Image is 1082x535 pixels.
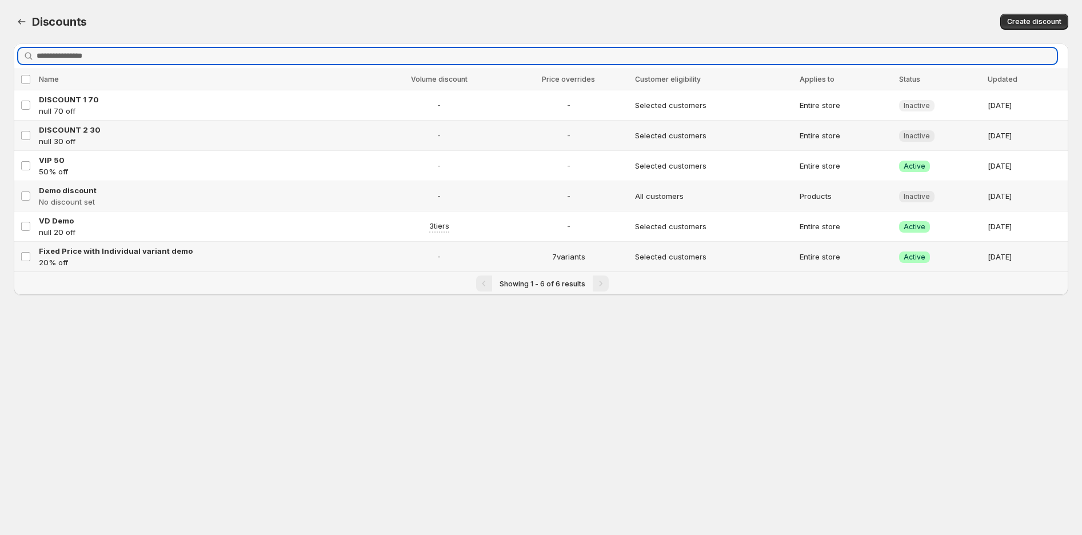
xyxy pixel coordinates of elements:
[984,181,1068,211] td: [DATE]
[39,246,193,255] span: Fixed Price with Individual variant demo
[1007,17,1061,26] span: Create discount
[796,211,896,242] td: Entire store
[39,105,369,117] p: null 70 off
[904,192,930,201] span: Inactive
[509,251,628,262] span: 7 variants
[39,124,369,135] a: DISCOUNT 2 30
[411,75,468,83] span: Volume discount
[376,99,502,111] span: -
[984,90,1068,121] td: [DATE]
[376,190,502,202] span: -
[984,211,1068,242] td: [DATE]
[904,162,925,171] span: Active
[39,185,369,196] a: Demo discount
[509,221,628,232] span: -
[984,121,1068,151] td: [DATE]
[39,216,74,225] span: VD Demo
[632,121,796,151] td: Selected customers
[39,226,369,238] p: null 20 off
[14,272,1068,295] nav: Pagination
[39,196,369,207] p: No discount set
[39,155,65,165] span: VIP 50
[376,160,502,171] span: -
[904,222,925,231] span: Active
[14,14,30,30] button: Back to dashboard
[509,130,628,141] span: -
[1000,14,1068,30] button: Create discount
[796,151,896,181] td: Entire store
[39,166,369,177] p: 50% off
[899,75,920,83] span: Status
[632,151,796,181] td: Selected customers
[500,280,585,288] span: Showing 1 - 6 of 6 results
[509,190,628,202] span: -
[632,90,796,121] td: Selected customers
[32,15,87,29] span: Discounts
[632,181,796,211] td: All customers
[376,130,502,141] span: -
[39,257,369,268] p: 20% off
[429,220,449,231] span: 3 tiers
[632,242,796,272] td: Selected customers
[904,253,925,262] span: Active
[796,242,896,272] td: Entire store
[39,135,369,147] p: null 30 off
[988,75,1017,83] span: Updated
[800,75,835,83] span: Applies to
[39,95,99,104] span: DISCOUNT 1 70
[904,101,930,110] span: Inactive
[39,125,101,134] span: DISCOUNT 2 30
[632,211,796,242] td: Selected customers
[796,121,896,151] td: Entire store
[39,245,369,257] a: Fixed Price with Individual variant demo
[635,75,701,83] span: Customer eligibility
[509,99,628,111] span: -
[39,154,369,166] a: VIP 50
[39,215,369,226] a: VD Demo
[796,90,896,121] td: Entire store
[376,251,502,262] span: -
[39,186,97,195] span: Demo discount
[904,131,930,141] span: Inactive
[984,242,1068,272] td: [DATE]
[509,160,628,171] span: -
[39,94,369,105] a: DISCOUNT 1 70
[39,75,59,83] span: Name
[542,75,595,83] span: Price overrides
[796,181,896,211] td: Products
[984,151,1068,181] td: [DATE]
